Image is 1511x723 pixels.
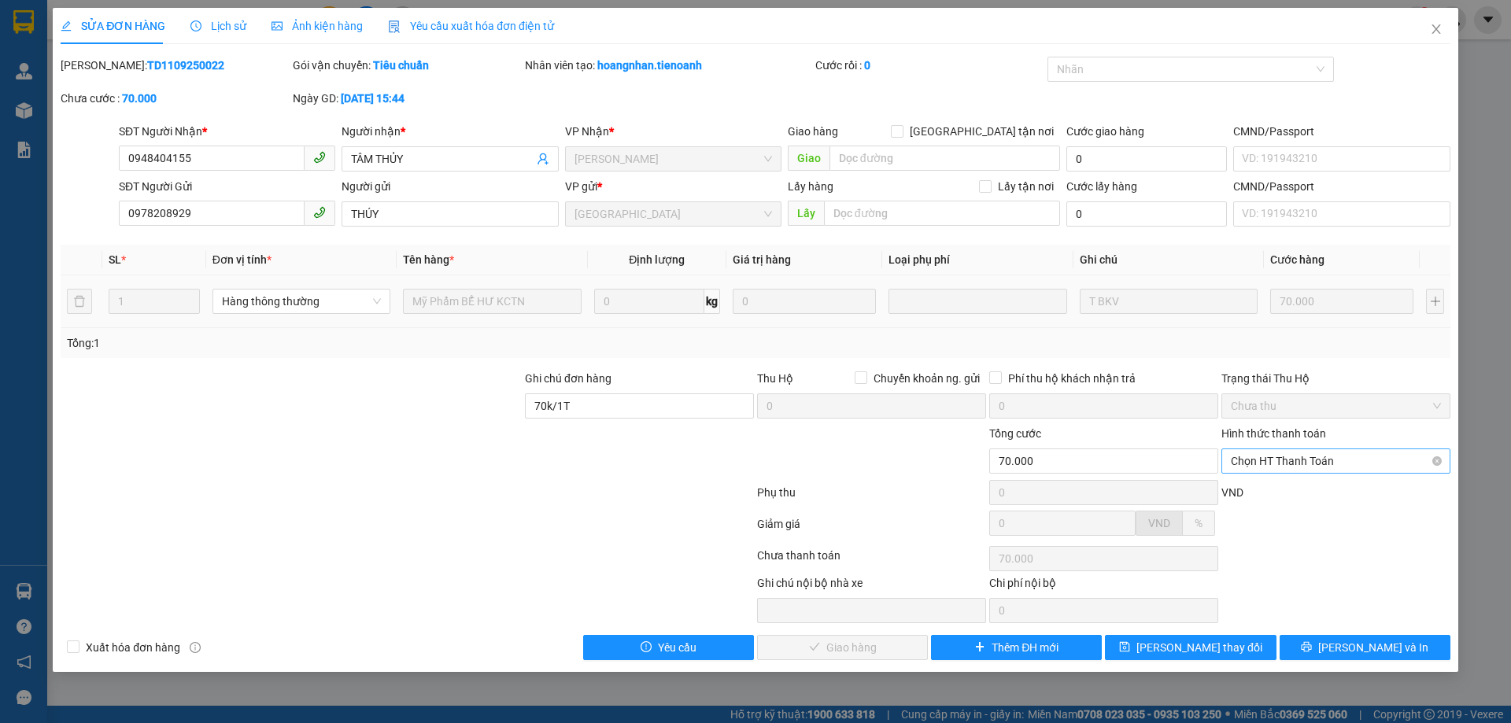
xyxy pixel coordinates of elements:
div: Cước rồi : [815,57,1044,74]
span: % [1195,517,1203,529]
span: Giao hàng [788,125,838,138]
span: exclamation-circle [641,641,652,654]
div: Giảm giá [755,515,988,543]
div: Ngày GD: [293,90,522,107]
div: Chi phí nội bộ [989,574,1218,598]
span: Đơn vị tính [212,253,272,266]
div: Trạng thái Thu Hộ [1221,370,1450,387]
span: Chuyển khoản ng. gửi [867,370,986,387]
input: Ghi Chú [1080,289,1258,314]
img: icon [388,20,401,33]
span: edit [61,20,72,31]
span: [PERSON_NAME] và In [1318,639,1428,656]
span: [GEOGRAPHIC_DATA] tận nơi [903,123,1060,140]
span: Xuất hóa đơn hàng [79,639,187,656]
div: SĐT Người Nhận [119,123,335,140]
span: VP Nhận [565,125,609,138]
label: Ghi chú đơn hàng [525,372,611,385]
button: exclamation-circleYêu cầu [583,635,754,660]
b: Tiêu chuẩn [373,59,429,72]
input: Ghi chú đơn hàng [525,393,754,419]
span: Tổng cước [989,427,1041,440]
button: delete [67,289,92,314]
label: Cước lấy hàng [1066,180,1137,193]
span: VND [1221,486,1243,499]
div: [PERSON_NAME]: [61,57,290,74]
input: 0 [1270,289,1413,314]
div: CMND/Passport [1233,178,1450,195]
button: checkGiao hàng [757,635,928,660]
div: Nhân viên tạo: [525,57,812,74]
span: Hàng thông thường [222,290,381,313]
input: Dọc đường [829,146,1060,171]
b: 70.000 [122,92,157,105]
span: phone [313,206,326,219]
div: Chưa cước : [61,90,290,107]
span: kg [704,289,720,314]
input: 0 [733,289,876,314]
span: Tên hàng [403,253,454,266]
span: Yêu cầu xuất hóa đơn điện tử [388,20,554,32]
div: Chưa thanh toán [755,547,988,574]
div: CMND/Passport [1233,123,1450,140]
span: VND [1148,517,1170,529]
span: Thêm ĐH mới [992,639,1058,656]
button: save[PERSON_NAME] thay đổi [1105,635,1276,660]
div: Phụ thu [755,484,988,511]
span: Giao [788,146,829,171]
span: save [1119,641,1130,654]
input: Dọc đường [824,201,1060,226]
div: Người nhận [342,123,558,140]
span: Định lượng [629,253,685,266]
span: Lịch sử [190,20,246,32]
span: plus [974,641,985,654]
button: Close [1414,8,1458,52]
span: Cước hàng [1270,253,1324,266]
input: VD: Bàn, Ghế [403,289,581,314]
span: [PERSON_NAME] thay đổi [1136,639,1262,656]
div: Người gửi [342,178,558,195]
span: Cư Kuin [574,147,772,171]
span: printer [1301,641,1312,654]
span: Thu Hộ [757,372,793,385]
span: Lấy hàng [788,180,833,193]
span: clock-circle [190,20,201,31]
b: 0 [864,59,870,72]
span: picture [272,20,283,31]
div: Gói vận chuyển: [293,57,522,74]
button: plus [1426,289,1443,314]
span: Lấy tận nơi [992,178,1060,195]
span: Lấy [788,201,824,226]
span: phone [313,151,326,164]
span: Phí thu hộ khách nhận trả [1002,370,1142,387]
button: plusThêm ĐH mới [931,635,1102,660]
button: printer[PERSON_NAME] và In [1280,635,1450,660]
label: Hình thức thanh toán [1221,427,1326,440]
span: user-add [537,153,549,165]
span: Chưa thu [1231,394,1441,418]
b: TD1109250022 [147,59,224,72]
span: Giá trị hàng [733,253,791,266]
b: [DATE] 15:44 [341,92,405,105]
th: Ghi chú [1073,245,1264,275]
span: SL [109,253,121,266]
span: SỬA ĐƠN HÀNG [61,20,165,32]
span: Yêu cầu [658,639,696,656]
th: Loại phụ phí [882,245,1073,275]
div: Tổng: 1 [67,334,583,352]
span: Ảnh kiện hàng [272,20,363,32]
span: Chọn HT Thanh Toán [1231,449,1441,473]
div: VP gửi [565,178,781,195]
label: Cước giao hàng [1066,125,1144,138]
b: hoangnhan.tienoanh [597,59,702,72]
div: SĐT Người Gửi [119,178,335,195]
span: info-circle [190,642,201,653]
span: close-circle [1432,456,1442,466]
input: Cước lấy hàng [1066,201,1227,227]
span: close [1430,23,1443,35]
div: Ghi chú nội bộ nhà xe [757,574,986,598]
span: Thủ Đức [574,202,772,226]
input: Cước giao hàng [1066,146,1227,172]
